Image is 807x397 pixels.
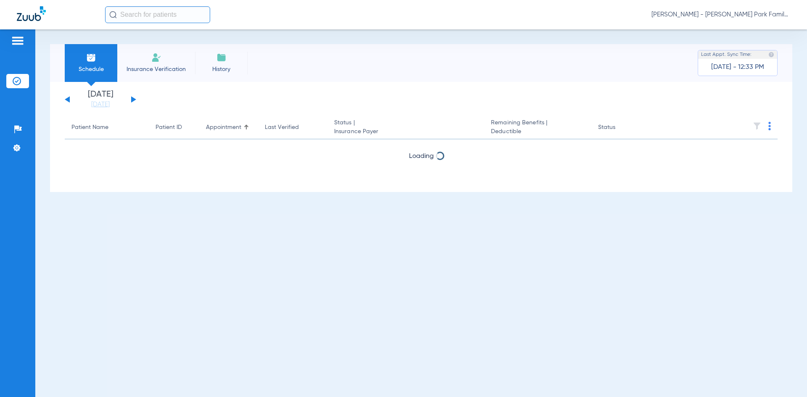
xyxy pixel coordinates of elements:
span: Schedule [71,65,111,74]
div: Patient ID [156,123,182,132]
img: History [216,53,227,63]
div: Appointment [206,123,251,132]
span: [PERSON_NAME] - [PERSON_NAME] Park Family Dentistry [651,11,790,19]
div: Appointment [206,123,241,132]
img: filter.svg [753,122,761,130]
input: Search for patients [105,6,210,23]
img: Zuub Logo [17,6,46,21]
a: [DATE] [75,100,126,109]
div: Patient ID [156,123,193,132]
span: Last Appt. Sync Time: [701,50,752,59]
img: Schedule [86,53,96,63]
img: group-dot-blue.svg [768,122,771,130]
th: Status [591,116,648,139]
span: [DATE] - 12:33 PM [711,63,764,71]
div: Last Verified [265,123,321,132]
th: Remaining Benefits | [484,116,591,139]
li: [DATE] [75,90,126,109]
span: History [201,65,241,74]
span: Insurance Payer [334,127,477,136]
div: Patient Name [71,123,108,132]
img: last sync help info [768,52,774,58]
span: Deductible [491,127,584,136]
img: Manual Insurance Verification [151,53,161,63]
img: hamburger-icon [11,36,24,46]
img: Search Icon [109,11,117,18]
th: Status | [327,116,484,139]
div: Last Verified [265,123,299,132]
div: Patient Name [71,123,142,132]
span: Insurance Verification [124,65,189,74]
span: Loading [409,153,434,160]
